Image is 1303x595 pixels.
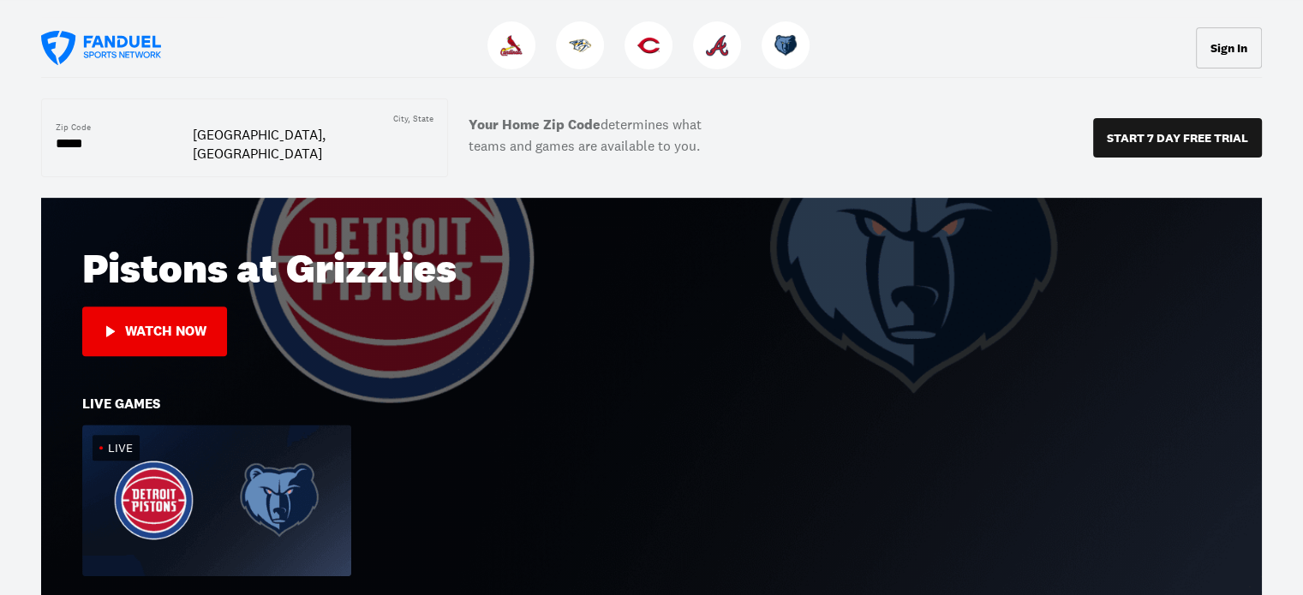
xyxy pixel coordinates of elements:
img: Predators [569,34,591,57]
button: Watch Now [82,306,227,356]
p: START 7 DAY FREE TRIAL [1107,132,1248,144]
button: Sign In [1196,27,1262,68]
button: START 7 DAY FREE TRIAL [1093,118,1262,158]
img: Grizzlies [774,34,797,57]
a: BravesBraves [693,56,748,73]
div: Pistons at Grizzlies [82,243,1221,293]
div: Live [108,442,133,454]
label: determines what teams and games are available to you. [448,107,722,170]
a: FanDuel Sports Network [41,31,161,65]
img: Cardinals [500,34,523,57]
div: [GEOGRAPHIC_DATA], [GEOGRAPHIC_DATA] [193,125,433,164]
div: Watch Now [125,324,206,339]
div: Live Games [82,397,160,411]
a: CardinalsCardinals [487,56,542,73]
div: City, State [393,113,433,125]
a: Live [82,425,351,576]
a: GrizzliesGrizzlies [762,56,816,73]
div: Zip Code [56,122,91,134]
img: Braves [706,34,728,57]
a: RedsReds [625,56,679,73]
a: PredatorsPredators [556,56,611,73]
img: Reds [637,34,660,57]
b: Your Home Zip Code [469,116,601,134]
